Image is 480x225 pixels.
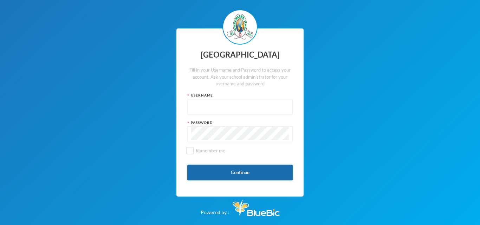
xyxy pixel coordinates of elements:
div: Powered by : [201,197,280,216]
div: [GEOGRAPHIC_DATA] [187,48,293,62]
div: Fill in your Username and Password to access your account. Ask your school administrator for your... [187,67,293,87]
div: Password [187,120,293,125]
button: Continue [187,165,293,180]
div: Username [187,93,293,98]
span: Remember me [193,148,228,153]
img: Bluebic [233,200,280,216]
